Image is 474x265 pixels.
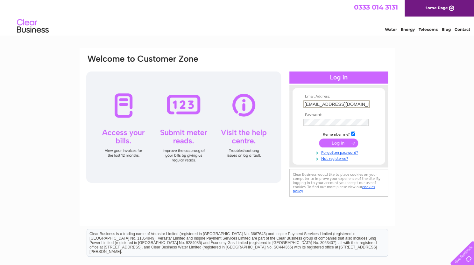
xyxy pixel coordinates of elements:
div: Clear Business is a trading name of Verastar Limited (registered in [GEOGRAPHIC_DATA] No. 3667643... [87,3,388,31]
a: Telecoms [419,27,438,32]
a: 0333 014 3131 [354,3,398,11]
input: Submit [319,139,358,147]
th: Email Address: [302,94,376,99]
a: Not registered? [303,155,376,161]
a: Water [385,27,397,32]
td: Remember me? [302,131,376,137]
th: Password: [302,113,376,117]
div: Clear Business would like to place cookies on your computer to improve your experience of the sit... [289,169,388,197]
a: cookies policy [293,185,375,193]
a: Blog [442,27,451,32]
a: Contact [455,27,470,32]
a: Energy [401,27,415,32]
img: logo.png [17,17,49,36]
a: Forgotten password? [303,149,376,155]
